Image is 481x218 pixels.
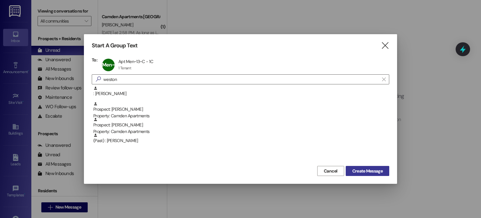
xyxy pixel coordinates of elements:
[102,61,125,68] span: Men~13~C
[93,117,389,135] div: Prospect: [PERSON_NAME]
[92,57,97,63] h3: To:
[381,42,389,49] i: 
[317,166,344,176] button: Cancel
[92,117,389,133] div: Prospect: [PERSON_NAME]Property: Camden Apartments
[382,77,385,82] i: 
[92,133,389,149] div: (Past) : [PERSON_NAME]
[118,59,153,64] div: Apt Men~13~C - 1C
[93,76,103,82] i: 
[93,113,389,119] div: Property: Camden Apartments
[118,66,131,71] div: 1 Tenant
[352,168,383,174] span: Create Message
[92,86,389,102] div: : [PERSON_NAME]
[379,75,389,84] button: Clear text
[93,133,389,144] div: (Past) : [PERSON_NAME]
[324,168,338,174] span: Cancel
[93,128,389,135] div: Property: Camden Apartments
[93,86,389,97] div: : [PERSON_NAME]
[93,102,389,120] div: Prospect: [PERSON_NAME]
[103,75,379,84] input: Search for any contact or apartment
[92,102,389,117] div: Prospect: [PERSON_NAME]Property: Camden Apartments
[92,42,137,49] h3: Start A Group Text
[346,166,389,176] button: Create Message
